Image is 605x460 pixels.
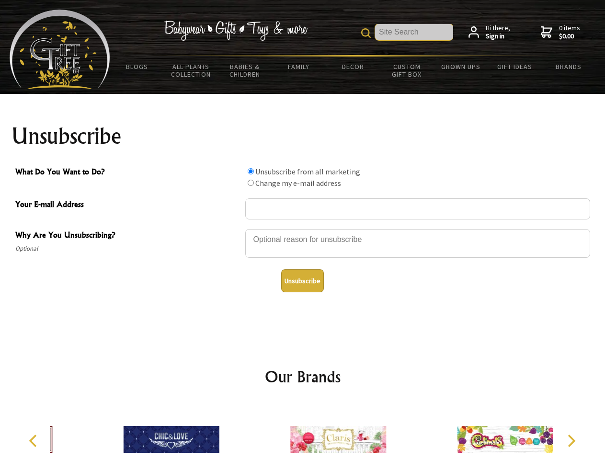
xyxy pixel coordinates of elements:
span: 0 items [559,23,580,41]
img: product search [361,28,371,38]
strong: $0.00 [559,32,580,41]
a: Brands [542,57,596,77]
h2: Our Brands [19,365,586,388]
a: 0 items$0.00 [541,24,580,41]
input: Site Search [375,24,453,40]
a: Babies & Children [218,57,272,84]
input: What Do You Want to Do? [248,180,254,186]
span: Optional [15,243,240,254]
a: Decor [326,57,380,77]
a: Custom Gift Box [380,57,434,84]
a: Family [272,57,326,77]
img: Babywear - Gifts - Toys & more [164,21,308,41]
a: Gift Ideas [488,57,542,77]
label: Unsubscribe from all marketing [255,167,360,176]
label: Change my e-mail address [255,178,341,188]
button: Next [560,430,582,451]
a: All Plants Collection [164,57,218,84]
span: What Do You Want to Do? [15,166,240,180]
span: Your E-mail Address [15,198,240,212]
img: Babyware - Gifts - Toys and more... [10,10,110,89]
textarea: Why Are You Unsubscribing? [245,229,590,258]
input: What Do You Want to Do? [248,168,254,174]
a: Hi there,Sign in [468,24,510,41]
button: Unsubscribe [281,269,324,292]
span: Hi there, [486,24,510,41]
button: Previous [24,430,45,451]
input: Your E-mail Address [245,198,590,219]
strong: Sign in [486,32,510,41]
a: Grown Ups [434,57,488,77]
a: BLOGS [110,57,164,77]
h1: Unsubscribe [11,125,594,148]
span: Why Are You Unsubscribing? [15,229,240,243]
